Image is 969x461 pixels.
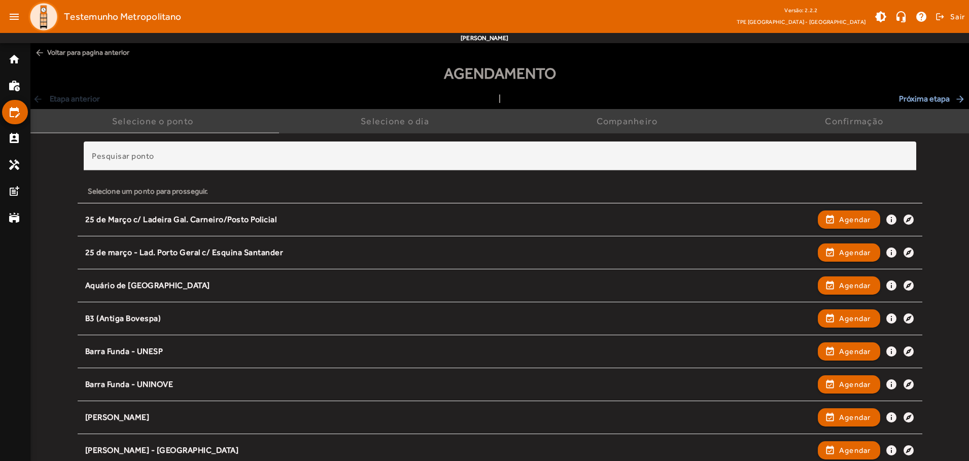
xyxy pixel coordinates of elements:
mat-icon: info [885,214,897,226]
div: Selecione o dia [361,116,433,126]
div: Barra Funda - UNINOVE [85,379,813,390]
button: Agendar [818,408,880,427]
div: Barra Funda - UNESP [85,346,813,357]
mat-icon: explore [903,312,915,325]
mat-icon: stadium [8,211,20,224]
mat-icon: post_add [8,185,20,197]
mat-icon: explore [903,246,915,259]
mat-icon: info [885,378,897,391]
mat-icon: edit_calendar [8,106,20,118]
span: Próxima etapa [899,93,967,105]
div: [PERSON_NAME] [85,412,813,423]
mat-icon: explore [903,345,915,358]
button: Agendar [818,342,880,361]
div: Aquário de [GEOGRAPHIC_DATA] [85,280,813,291]
mat-icon: explore [903,444,915,456]
mat-icon: menu [4,7,24,27]
div: B3 (Antiga Bovespa) [85,313,813,324]
span: Agendamento [444,62,556,85]
button: Sair [934,9,965,24]
div: Selecione o ponto [112,116,197,126]
mat-icon: explore [903,214,915,226]
span: Testemunho Metropolitano [64,9,181,25]
mat-icon: info [885,444,897,456]
mat-icon: info [885,312,897,325]
mat-icon: explore [903,279,915,292]
span: Voltar para pagina anterior [30,43,969,62]
span: Agendar [839,378,871,391]
div: Selecione um ponto para prosseguir. [88,186,912,197]
span: Agendar [839,411,871,423]
span: Agendar [839,279,871,292]
div: Companheiro [597,116,662,126]
button: Agendar [818,375,880,394]
a: Testemunho Metropolitano [24,2,181,32]
mat-icon: work_history [8,80,20,92]
button: Agendar [818,309,880,328]
span: Agendar [839,312,871,325]
mat-icon: handyman [8,159,20,171]
div: Versão: 2.2.2 [737,4,866,17]
span: Agendar [839,345,871,358]
div: [PERSON_NAME] - [GEOGRAPHIC_DATA] [85,445,813,456]
mat-icon: home [8,53,20,65]
img: Logo TPE [28,2,59,32]
span: | [499,93,501,105]
mat-icon: info [885,345,897,358]
mat-icon: perm_contact_calendar [8,132,20,145]
div: Confirmação [825,116,887,126]
div: 25 de março - Lad. Porto Geral c/ Esquina Santander [85,247,813,258]
span: TPE [GEOGRAPHIC_DATA] - [GEOGRAPHIC_DATA] [737,17,866,27]
button: Agendar [818,210,880,229]
mat-icon: explore [903,378,915,391]
button: Agendar [818,276,880,295]
mat-label: Pesquisar ponto [92,151,154,161]
div: 25 de Março c/ Ladeira Gal. Carneiro/Posto Policial [85,215,813,225]
span: Agendar [839,214,871,226]
span: Agendar [839,444,871,456]
mat-icon: info [885,279,897,292]
mat-icon: arrow_forward [955,94,967,104]
button: Agendar [818,243,880,262]
button: Agendar [818,441,880,459]
mat-icon: arrow_back [34,48,45,58]
span: Agendar [839,246,871,259]
span: Sair [950,9,965,25]
mat-icon: info [885,246,897,259]
mat-icon: info [885,411,897,423]
mat-icon: explore [903,411,915,423]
